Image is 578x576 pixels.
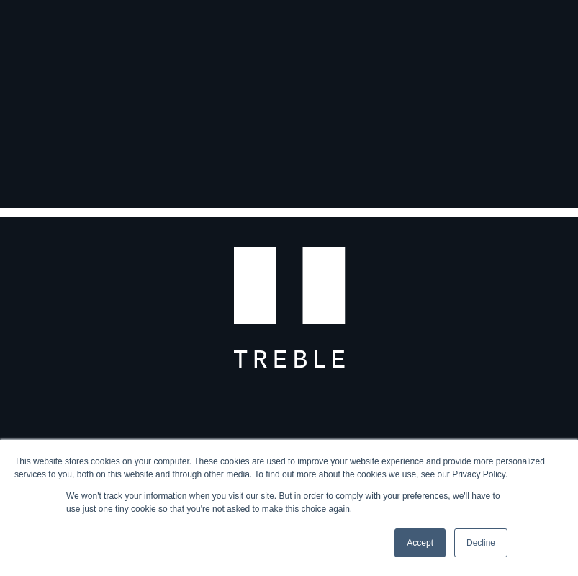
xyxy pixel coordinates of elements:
div: This website stores cookies on your computer. These cookies are used to improve your website expe... [14,455,564,481]
a: Decline [454,528,507,557]
img: T [233,208,345,368]
a: Accept [394,528,446,557]
p: We won't track your information when you visit our site. But in order to comply with your prefere... [66,489,512,515]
